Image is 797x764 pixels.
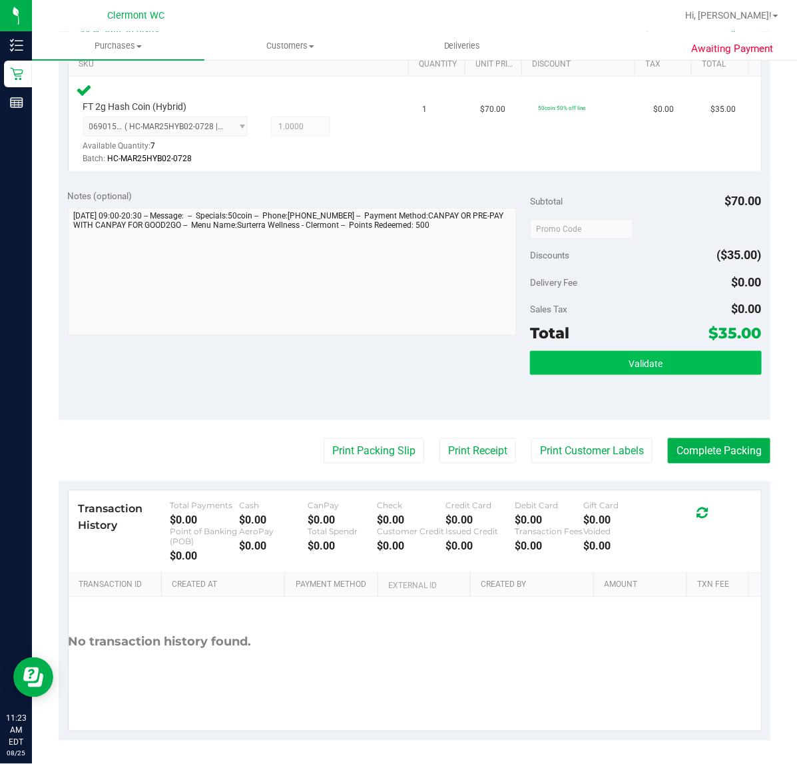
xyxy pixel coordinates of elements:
[83,137,256,163] div: Available Quantity:
[239,514,308,527] div: $0.00
[239,540,308,553] div: $0.00
[108,154,192,163] span: HC-MAR25HYB02-0728
[702,59,743,70] a: Total
[629,358,663,369] span: Validate
[308,540,378,553] div: $0.00
[685,10,772,21] span: Hi, [PERSON_NAME]!
[10,67,23,81] inline-svg: Retail
[446,527,515,537] div: Issued Credit
[653,103,674,116] span: $0.00
[530,304,567,314] span: Sales Tax
[172,580,280,591] a: Created At
[691,41,773,57] span: Awaiting Payment
[107,10,164,21] span: Clermont WC
[376,32,549,60] a: Deliveries
[709,324,762,342] span: $35.00
[296,580,373,591] a: Payment Method
[530,243,569,267] span: Discounts
[6,748,26,758] p: 08/25
[584,527,653,537] div: Voided
[10,96,23,109] inline-svg: Reports
[530,324,569,342] span: Total
[377,527,446,537] div: Customer Credit
[446,514,515,527] div: $0.00
[10,39,23,52] inline-svg: Inventory
[530,277,577,288] span: Delivery Fee
[308,501,378,511] div: CanPay
[308,527,378,537] div: Total Spendr
[170,501,240,511] div: Total Payments
[732,302,762,316] span: $0.00
[324,438,424,464] button: Print Packing Slip
[446,501,515,511] div: Credit Card
[584,514,653,527] div: $0.00
[423,103,427,116] span: 1
[533,59,631,70] a: Discount
[732,275,762,289] span: $0.00
[239,501,308,511] div: Cash
[476,59,517,70] a: Unit Price
[668,438,770,464] button: Complete Packing
[6,712,26,748] p: 11:23 AM EDT
[439,438,516,464] button: Print Receipt
[426,40,499,52] span: Deliveries
[531,438,653,464] button: Print Customer Labels
[205,40,376,52] span: Customers
[515,514,584,527] div: $0.00
[239,527,308,537] div: AeroPay
[584,501,653,511] div: Gift Card
[530,219,633,239] input: Promo Code
[68,191,133,201] span: Notes (optional)
[717,248,762,262] span: ($35.00)
[530,351,761,375] button: Validate
[170,527,240,547] div: Point of Banking (POB)
[515,501,584,511] div: Debit Card
[377,540,446,553] div: $0.00
[151,141,156,151] span: 7
[646,59,686,70] a: Tax
[69,597,252,687] div: No transaction history found.
[13,657,53,697] iframe: Resource center
[83,154,106,163] span: Batch:
[204,32,377,60] a: Customers
[697,580,743,591] a: Txn Fee
[308,514,378,527] div: $0.00
[725,194,762,208] span: $70.00
[32,32,204,60] a: Purchases
[530,196,563,206] span: Subtotal
[711,103,736,116] span: $35.00
[515,540,584,553] div: $0.00
[170,514,240,527] div: $0.00
[377,514,446,527] div: $0.00
[605,580,682,591] a: Amount
[79,59,403,70] a: SKU
[481,580,589,591] a: Created By
[538,105,586,111] span: 50coin: 50% off line
[170,550,240,563] div: $0.00
[377,501,446,511] div: Check
[419,59,459,70] a: Quantity
[32,40,204,52] span: Purchases
[515,527,584,537] div: Transaction Fees
[480,103,505,116] span: $70.00
[83,101,187,113] span: FT 2g Hash Coin (Hybrid)
[79,580,156,591] a: Transaction ID
[378,573,470,597] th: External ID
[584,540,653,553] div: $0.00
[446,540,515,553] div: $0.00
